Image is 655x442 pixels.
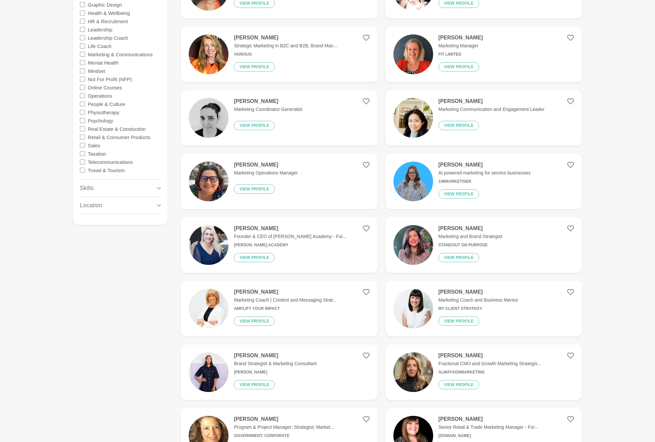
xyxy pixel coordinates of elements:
p: Fractional CMO and Growth Marketing Strategis... [438,360,541,367]
h4: [PERSON_NAME] [438,162,531,168]
a: [PERSON_NAME]Marketing and Brand StrategistStandout On PurposeView profile [385,217,582,273]
a: [PERSON_NAME]Marketing ManagerFIT LimitedView profile [385,26,582,82]
label: Telecommunications [88,158,133,166]
h6: My Client Strategy [438,306,518,311]
label: Leadership Coach [88,33,128,42]
img: 1da1c64a172c8c52f294841c71011d56f296a5df-1470x1448.jpg [189,162,228,201]
label: Real Estate & Constuction [88,124,146,133]
a: [PERSON_NAME]Marketing Communication and Engagement LeaderView profile [385,90,582,146]
img: 19a8acd22c41f1b7abb7aec61f423fd2055f1083-1230x1353.jpg [189,225,228,265]
h4: [PERSON_NAME] [234,225,346,232]
img: b8a846d8d2ba368dd73612e4ac8ebbe1ea1d7589-800x800.jpg [393,34,433,74]
h6: Amplify Your Impact [234,306,336,311]
p: Marketing Coach and Business Mentor [438,297,518,304]
h4: [PERSON_NAME] [438,289,518,295]
label: Retail & Consumer Products [88,133,150,141]
p: Strategic Marketing in B2C and B2B, Brand Man... [234,42,337,49]
h4: [PERSON_NAME] [234,98,302,105]
p: Marketing Manager [438,42,483,49]
button: View profile [438,189,479,199]
button: View profile [438,253,479,262]
h4: [PERSON_NAME] [438,352,541,359]
label: HR & Recruitment [88,17,128,25]
a: [PERSON_NAME]Marketing Coach and Business MentorMy Client StrategyView profile [385,281,582,336]
button: View profile [234,121,275,130]
h6: Standout On Purpose [438,243,502,248]
p: Marketing Communication and Engagement Leader [438,106,545,113]
a: [PERSON_NAME]Marketing Coordinator GeneralistView profile [181,90,377,146]
button: View profile [234,380,275,389]
a: [PERSON_NAME]Founder & CEO of [PERSON_NAME] Academy - Ful...[PERSON_NAME] AcademyView profile [181,217,377,273]
label: Physiotherapy [88,108,119,116]
h4: [PERSON_NAME] [438,98,545,105]
h4: [PERSON_NAME] [234,34,337,41]
h6: [PERSON_NAME] Academy [234,243,346,248]
img: 23dfe6b37e27fa9795f08afb0eaa483090fbb44a-1003x870.png [189,34,228,74]
a: [PERSON_NAME]Marketing Operations ManagerView profile [181,154,377,209]
a: [PERSON_NAME]Fractional CMO and Growth Marketing Strategis...AlwaysOnMarketingView profile [385,344,582,400]
label: Life Coach [88,42,112,50]
img: 208cf4403172df6b55431428e172d82ef43745df-1200x1599.jpg [393,98,433,138]
label: Sales [88,141,100,149]
h6: AlwaysOnMarketing [438,370,541,375]
a: [PERSON_NAME]Strategic Marketing in B2C and B2B, Brand Man...VariousView profile [181,26,377,82]
img: f2ac4a36fdc75bcf3d7443fe8007f5718dcfd874-600x600.png [393,162,433,201]
img: ba5644c526e47c4577f022a3daa1b50f5055dad4-930x1126.png [393,352,433,392]
label: Marketing & Communications [88,50,153,58]
label: Mindset [88,67,105,75]
button: View profile [438,317,479,326]
img: 7136c2173951baeeb0f69b8bc52cce2a7f59656a-400x400.png [393,225,433,265]
p: Brand Strategist & Marketing Consultant [234,360,317,367]
p: Senior Retail & Trade Marketing Manager - For... [438,424,538,431]
h6: Government; Corporate [234,433,334,438]
img: 33b7fa881d4fd36849e5d114fe63fef60f4d454c-3072x4096.jpg [189,98,228,138]
h6: 108Marketiser [438,179,531,184]
button: View profile [234,253,275,262]
button: View profile [438,62,479,72]
label: Not For Profit (NFP) [88,75,132,83]
h4: [PERSON_NAME] [234,352,317,359]
img: db06e221843413adb550f4697f89cd127c0e7e8f-1200x1200.jpg [393,289,433,328]
h4: [PERSON_NAME] [234,162,298,168]
label: Leadership [88,25,112,33]
button: View profile [234,62,275,72]
a: [PERSON_NAME]AI powered marketing for service businesses108MarketiserView profile [385,154,582,209]
p: Marketing Operations Manager [234,170,298,176]
button: View profile [438,121,479,130]
p: Marketing and Brand Strategist [438,233,502,240]
label: Graphic Design [88,0,122,9]
button: View profile [438,380,479,389]
h4: [PERSON_NAME] [438,225,502,232]
h4: [PERSON_NAME] [438,416,538,422]
p: Marketing Coach | Content and Messaging Strat... [234,297,336,304]
label: People & Culture [88,100,125,108]
p: Skills [80,184,94,193]
p: Marketing Coordinator Generalist [234,106,302,113]
h4: [PERSON_NAME] [234,289,336,295]
button: View profile [234,317,275,326]
img: a2641c0d7bf03d5e9d633abab72f2716cff6266a-1000x1134.png [189,289,228,328]
img: 0026fe3e10c2c65067c067406f0199d95eb2fc0d-1080x1350.jpg [189,352,228,392]
label: Operations [88,91,112,100]
a: [PERSON_NAME]Brand Strategist & Marketing Consultant[PERSON_NAME]View profile [181,344,377,400]
h6: FIT Limited [438,52,483,57]
h6: [PERSON_NAME] [234,370,317,375]
label: Mental Health [88,58,119,67]
label: Travel & Tourism [88,166,125,174]
label: Psychology [88,116,113,124]
p: Program & Project Manager; Strategist; Market... [234,424,334,431]
p: AI powered marketing for service businesses [438,170,531,176]
h4: [PERSON_NAME] [438,34,483,41]
a: [PERSON_NAME]Marketing Coach | Content and Messaging Strat...Amplify Your ImpactView profile [181,281,377,336]
button: View profile [234,184,275,194]
label: Taxation [88,149,106,158]
p: Founder & CEO of [PERSON_NAME] Academy - Ful... [234,233,346,240]
p: Location [80,201,102,210]
h6: Various [234,52,337,57]
label: Online Courses [88,83,122,91]
h6: [DOMAIN_NAME] [438,433,538,438]
h4: [PERSON_NAME] [234,416,334,422]
label: Health & Wellbeing [88,9,130,17]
